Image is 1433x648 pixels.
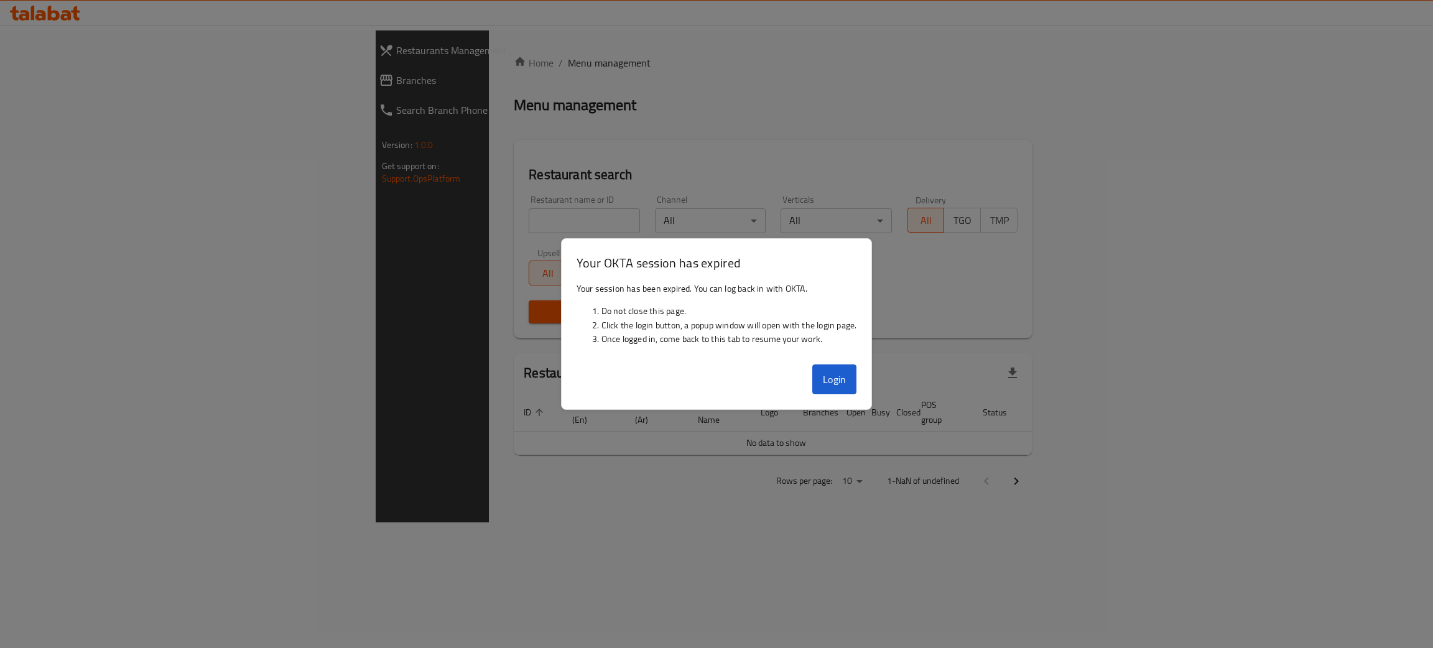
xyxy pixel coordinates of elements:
[577,254,857,272] h3: Your OKTA session has expired
[601,318,857,332] li: Click the login button, a popup window will open with the login page.
[601,304,857,318] li: Do not close this page.
[601,332,857,346] li: Once logged in, come back to this tab to resume your work.
[562,277,872,360] div: Your session has been expired. You can log back in with OKTA.
[812,364,857,394] button: Login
